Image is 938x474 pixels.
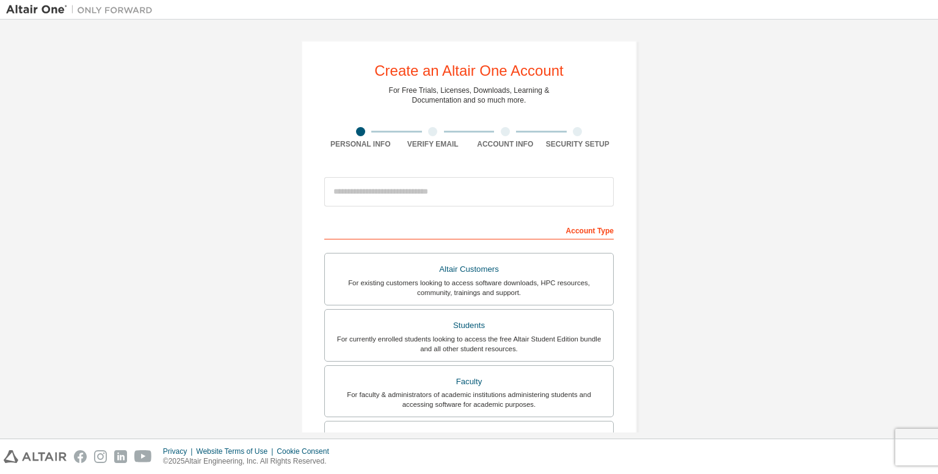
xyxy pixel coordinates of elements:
[163,447,196,456] div: Privacy
[332,261,606,278] div: Altair Customers
[374,64,564,78] div: Create an Altair One Account
[332,334,606,354] div: For currently enrolled students looking to access the free Altair Student Edition bundle and all ...
[332,429,606,446] div: Everyone else
[163,456,336,467] p: © 2025 Altair Engineering, Inc. All Rights Reserved.
[94,450,107,463] img: instagram.svg
[397,139,470,149] div: Verify Email
[324,139,397,149] div: Personal Info
[4,450,67,463] img: altair_logo.svg
[469,139,542,149] div: Account Info
[332,373,606,390] div: Faculty
[389,86,550,105] div: For Free Trials, Licenses, Downloads, Learning & Documentation and so much more.
[196,447,277,456] div: Website Terms of Use
[277,447,336,456] div: Cookie Consent
[324,220,614,239] div: Account Type
[74,450,87,463] img: facebook.svg
[114,450,127,463] img: linkedin.svg
[134,450,152,463] img: youtube.svg
[332,390,606,409] div: For faculty & administrators of academic institutions administering students and accessing softwa...
[542,139,614,149] div: Security Setup
[332,317,606,334] div: Students
[332,278,606,297] div: For existing customers looking to access software downloads, HPC resources, community, trainings ...
[6,4,159,16] img: Altair One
